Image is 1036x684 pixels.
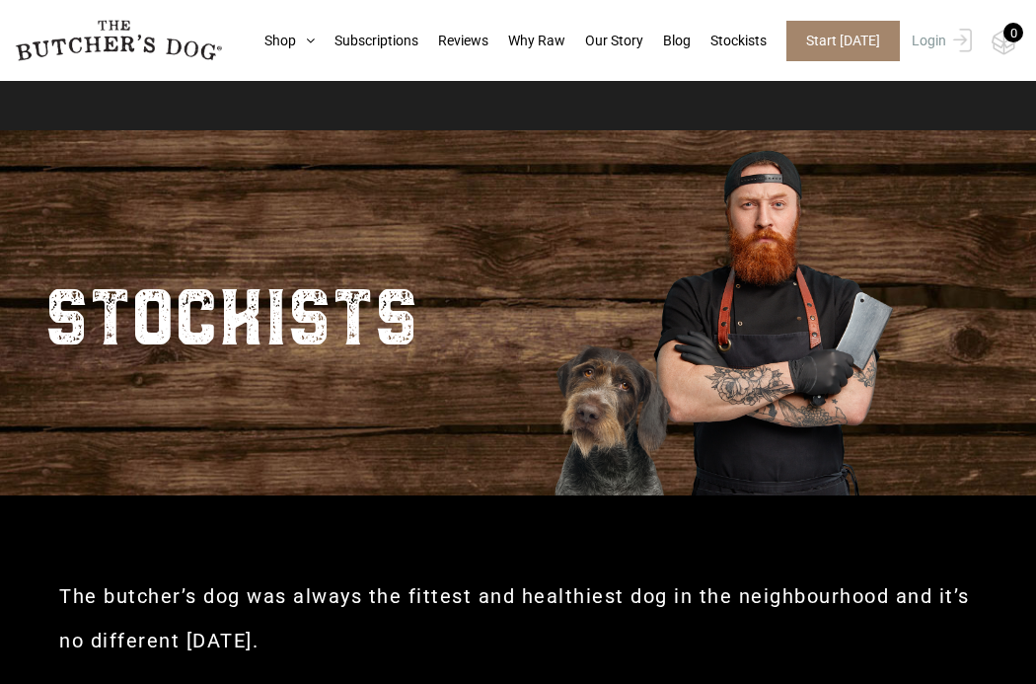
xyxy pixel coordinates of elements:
[786,21,900,61] span: Start [DATE]
[59,574,977,663] h2: The butcher’s dog was always the fittest and healthiest dog in the neighbourhood and it’s no diff...
[907,21,972,61] a: Login
[315,31,418,51] a: Subscriptions
[44,249,418,377] h2: STOCKISTS
[1003,23,1023,42] div: 0
[643,31,691,51] a: Blog
[992,30,1016,55] img: TBD_Cart-Empty.png
[523,125,918,495] img: Butcher_Large_3.png
[565,31,643,51] a: Our Story
[691,31,767,51] a: Stockists
[767,21,907,61] a: Start [DATE]
[245,31,315,51] a: Shop
[418,31,488,51] a: Reviews
[488,31,565,51] a: Why Raw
